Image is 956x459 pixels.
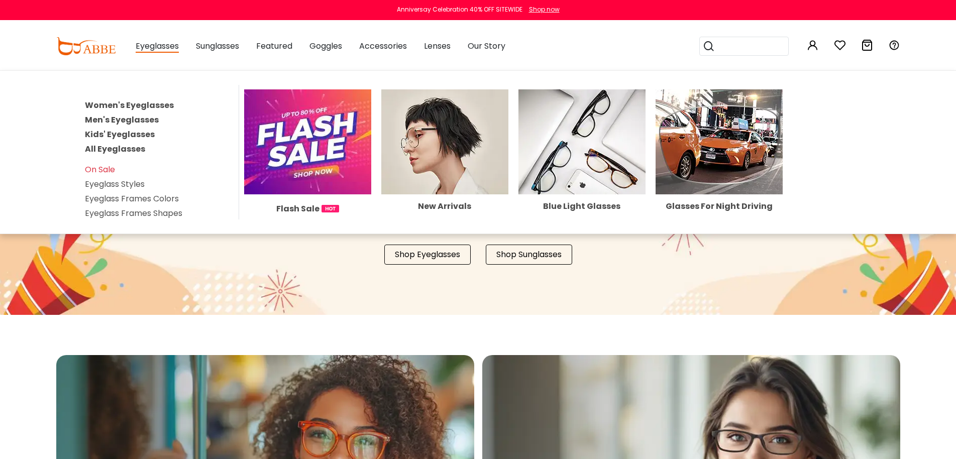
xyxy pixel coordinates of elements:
a: All Eyeglasses [85,143,145,155]
div: Anniversay Celebration 40% OFF SITEWIDE [397,5,522,14]
a: Eyeglass Frames Shapes [85,207,182,219]
div: Glasses For Night Driving [656,202,783,210]
span: Eyeglasses [136,40,179,53]
a: Shop Eyeglasses [384,245,471,265]
a: Eyeglass Styles [85,178,145,190]
span: Featured [256,40,292,52]
img: Glasses For Night Driving [656,89,783,194]
span: Our Story [468,40,505,52]
img: Blue Light Glasses [518,89,646,194]
a: Eyeglass Frames Colors [85,193,179,204]
a: Kids' Eyeglasses [85,129,155,140]
a: Shop Sunglasses [486,245,572,265]
a: Women's Eyeglasses [85,99,174,111]
div: New Arrivals [381,202,508,210]
img: abbeglasses.com [56,37,116,55]
a: Blue Light Glasses [518,136,646,210]
a: Glasses For Night Driving [656,136,783,210]
div: Blue Light Glasses [518,202,646,210]
div: Shop now [529,5,560,14]
img: Flash Sale [244,89,371,194]
span: Sunglasses [196,40,239,52]
a: On Sale [85,164,115,175]
span: Accessories [359,40,407,52]
a: New Arrivals [381,136,508,210]
span: Lenses [424,40,451,52]
img: 1724998894317IetNH.gif [322,205,339,212]
a: Men's Eyeglasses [85,114,159,126]
span: Goggles [309,40,342,52]
span: Flash Sale [276,202,320,215]
a: Shop now [524,5,560,14]
a: Flash Sale [244,136,371,215]
img: New Arrivals [381,89,508,194]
